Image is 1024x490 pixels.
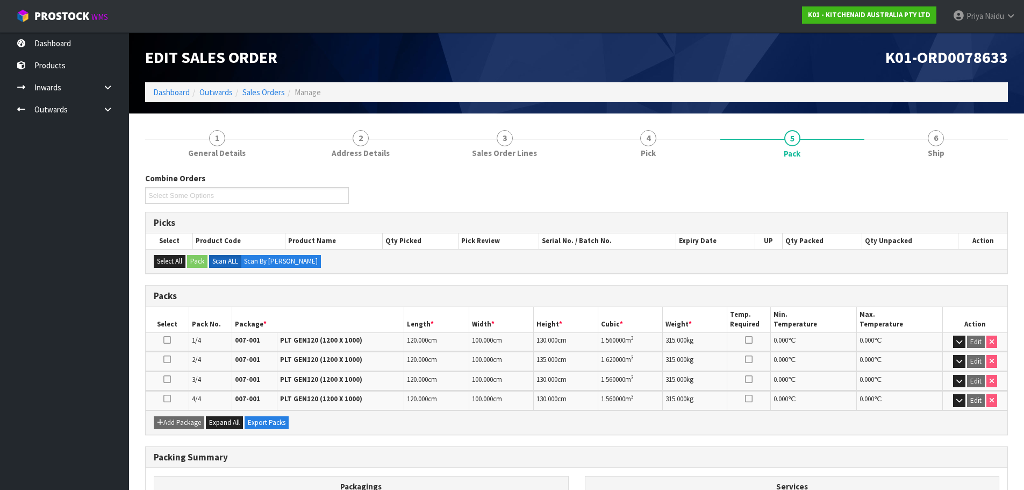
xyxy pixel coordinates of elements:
[242,87,285,97] a: Sales Orders
[774,355,788,364] span: 0.000
[665,355,686,364] span: 315.000
[770,352,856,371] td: ℃
[232,307,404,332] th: Package
[885,47,1008,67] span: K01-ORD0078633
[860,355,874,364] span: 0.000
[770,332,856,351] td: ℃
[154,416,204,429] button: Add Package
[665,336,686,345] span: 315.000
[153,87,190,97] a: Dashboard
[404,332,469,351] td: cm
[187,255,207,268] button: Pack
[967,355,985,368] button: Edit
[192,375,201,384] span: 3/4
[91,12,108,22] small: WMS
[536,336,557,345] span: 130.000
[209,418,240,427] span: Expand All
[469,307,533,332] th: Width
[353,130,369,146] span: 2
[404,391,469,410] td: cm
[407,375,428,384] span: 120.000
[663,391,727,410] td: kg
[770,372,856,390] td: ℃
[967,394,985,407] button: Edit
[235,336,260,345] strong: 007-001
[663,372,727,390] td: kg
[407,355,428,364] span: 120.000
[536,375,557,384] span: 130.000
[295,87,321,97] span: Manage
[539,233,676,248] th: Serial No. / Batch No.
[802,6,936,24] a: K01 - KITCHENAID AUSTRALIA PTY LTD
[469,391,533,410] td: cm
[145,47,277,67] span: Edit Sales Order
[774,375,788,384] span: 0.000
[235,355,260,364] strong: 007-001
[280,355,362,364] strong: PLT GEN120 (1200 X 1000)
[856,307,942,332] th: Max. Temperature
[209,130,225,146] span: 1
[928,147,944,159] span: Ship
[856,372,942,390] td: ℃
[189,307,232,332] th: Pack No.
[332,147,390,159] span: Address Details
[469,372,533,390] td: cm
[536,355,557,364] span: 135.000
[472,147,537,159] span: Sales Order Lines
[285,233,383,248] th: Product Name
[241,255,321,268] label: Scan By [PERSON_NAME]
[192,355,201,364] span: 2/4
[966,11,983,21] span: Priya
[774,336,788,345] span: 0.000
[533,352,598,371] td: cm
[601,375,625,384] span: 1.560000
[665,394,686,403] span: 315.000
[862,233,958,248] th: Qty Unpacked
[16,9,30,23] img: cube-alt.png
[34,9,89,23] span: ProStock
[631,335,634,342] sup: 3
[469,352,533,371] td: cm
[280,394,362,403] strong: PLT GEN120 (1200 X 1000)
[154,255,185,268] button: Select All
[383,233,459,248] th: Qty Picked
[459,233,539,248] th: Pick Review
[860,336,874,345] span: 0.000
[146,307,189,332] th: Select
[631,354,634,361] sup: 3
[598,307,663,332] th: Cubic
[154,291,999,301] h3: Packs
[193,233,285,248] th: Product Code
[856,352,942,371] td: ℃
[598,372,663,390] td: m
[727,307,770,332] th: Temp. Required
[469,332,533,351] td: cm
[676,233,755,248] th: Expiry Date
[665,375,686,384] span: 315.000
[601,355,625,364] span: 1.620000
[598,352,663,371] td: m
[533,391,598,410] td: cm
[856,332,942,351] td: ℃
[497,130,513,146] span: 3
[407,336,428,345] span: 120.000
[235,375,260,384] strong: 007-001
[967,336,985,349] button: Edit
[985,11,1004,21] span: Naidu
[928,130,944,146] span: 6
[943,307,1007,332] th: Action
[206,416,243,429] button: Expand All
[145,173,205,184] label: Combine Orders
[209,255,241,268] label: Scan ALL
[154,452,999,463] h3: Packing Summary
[860,375,874,384] span: 0.000
[533,307,598,332] th: Height
[598,391,663,410] td: m
[199,87,233,97] a: Outwards
[774,394,788,403] span: 0.000
[280,375,362,384] strong: PLT GEN120 (1200 X 1000)
[784,148,800,159] span: Pack
[188,147,246,159] span: General Details
[533,332,598,351] td: cm
[245,416,289,429] button: Export Packs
